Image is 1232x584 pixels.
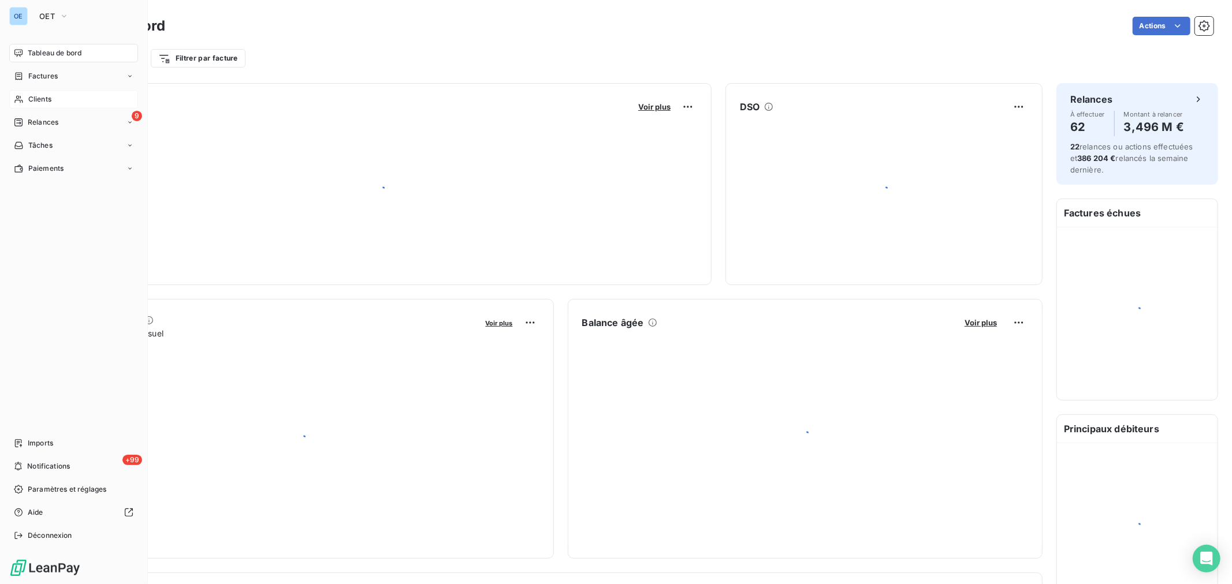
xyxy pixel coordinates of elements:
[1133,17,1190,35] button: Actions
[28,163,64,174] span: Paiements
[1057,199,1218,227] h6: Factures échues
[9,7,28,25] div: OE
[1070,118,1105,136] h4: 62
[9,503,138,522] a: Aide
[27,461,70,471] span: Notifications
[1077,154,1115,163] span: 386 204 €
[1070,142,1080,151] span: 22
[28,438,53,448] span: Imports
[28,48,81,58] span: Tableau de bord
[28,507,43,518] span: Aide
[486,319,513,327] span: Voir plus
[740,100,760,114] h6: DSO
[635,102,674,112] button: Voir plus
[1124,118,1184,136] h4: 3,496 M €
[582,316,644,330] h6: Balance âgée
[1070,142,1193,174] span: relances ou actions effectuées et relancés la semaine dernière.
[28,94,51,104] span: Clients
[1057,415,1218,443] h6: Principaux débiteurs
[28,530,72,541] span: Déconnexion
[1070,111,1105,118] span: À effectuer
[151,49,245,68] button: Filtrer par facture
[28,117,58,128] span: Relances
[1070,92,1112,106] h6: Relances
[482,317,516,328] button: Voir plus
[39,12,55,21] span: OET
[1124,111,1184,118] span: Montant à relancer
[28,71,58,81] span: Factures
[122,455,142,465] span: +99
[28,484,106,495] span: Paramètres et réglages
[65,327,478,339] span: Chiffre d'affaires mensuel
[961,317,1000,328] button: Voir plus
[1193,545,1220,572] div: Open Intercom Messenger
[132,111,142,121] span: 9
[638,102,671,111] span: Voir plus
[9,559,81,577] img: Logo LeanPay
[28,140,53,151] span: Tâches
[965,318,997,327] span: Voir plus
